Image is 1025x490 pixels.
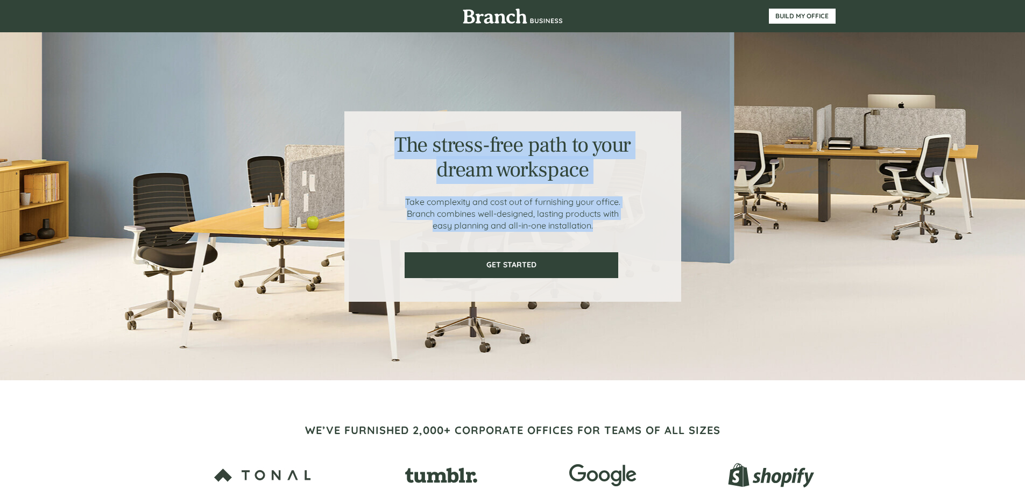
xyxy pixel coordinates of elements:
[394,131,631,183] span: The stress-free path to your dream workspace
[406,260,617,269] span: GET STARTED
[405,252,618,278] a: GET STARTED
[769,9,836,24] a: BUILD MY OFFICE
[109,209,166,232] input: Submit
[405,196,620,231] span: Take complexity and cost out of furnishing your office. Branch combines well-designed, lasting pr...
[305,423,720,437] span: WE’VE FURNISHED 2,000+ CORPORATE OFFICES FOR TEAMS OF ALL SIZES
[769,12,836,20] span: BUILD MY OFFICE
